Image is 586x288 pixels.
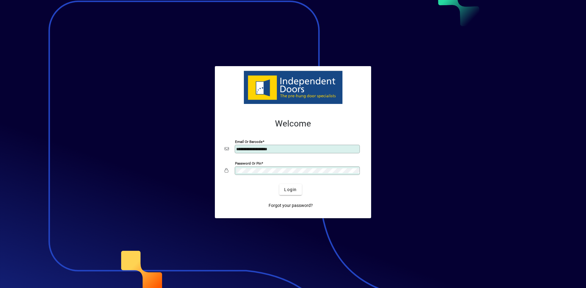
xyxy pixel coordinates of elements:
span: Login [284,187,297,193]
button: Login [279,184,302,195]
span: Forgot your password? [269,202,313,209]
h2: Welcome [225,119,361,129]
mat-label: Email or Barcode [235,140,262,144]
mat-label: Password or Pin [235,161,261,165]
a: Forgot your password? [266,200,315,211]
